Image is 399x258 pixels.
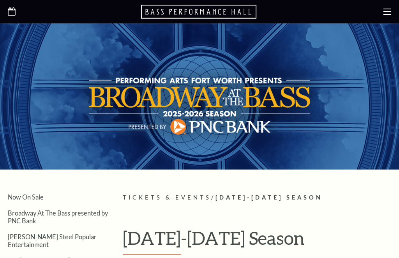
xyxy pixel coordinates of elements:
[8,209,108,224] a: Broadway At The Bass presented by PNC Bank
[123,228,391,254] h1: [DATE]-[DATE] Season
[8,193,44,201] a: Now On Sale
[123,193,391,203] p: /
[215,194,323,201] span: [DATE]-[DATE] Season
[8,233,97,248] a: [PERSON_NAME] Steel Popular Entertainment
[123,194,211,201] span: Tickets & Events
